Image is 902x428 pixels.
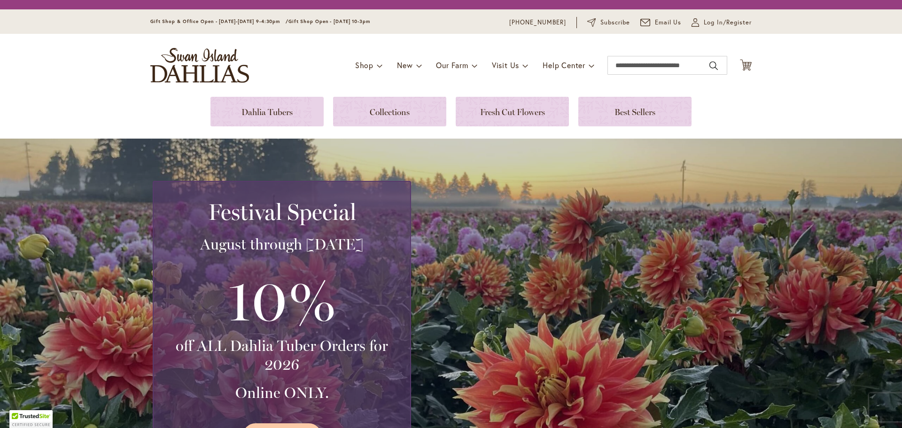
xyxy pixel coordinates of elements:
a: Subscribe [587,18,630,27]
h3: Online ONLY. [165,383,399,402]
span: Email Us [655,18,682,27]
h3: 10% [165,263,399,336]
div: TrustedSite Certified [9,410,53,428]
span: Visit Us [492,60,519,70]
span: Our Farm [436,60,468,70]
span: Log In/Register [704,18,752,27]
a: Log In/Register [692,18,752,27]
h2: Festival Special [165,199,399,225]
h3: off ALL Dahlia Tuber Orders for 2026 [165,336,399,374]
a: store logo [150,48,249,83]
a: [PHONE_NUMBER] [509,18,566,27]
span: Subscribe [600,18,630,27]
button: Search [709,58,718,73]
span: New [397,60,412,70]
a: Email Us [640,18,682,27]
span: Shop [355,60,373,70]
span: Gift Shop Open - [DATE] 10-3pm [288,18,370,24]
span: Help Center [543,60,585,70]
h3: August through [DATE] [165,235,399,254]
span: Gift Shop & Office Open - [DATE]-[DATE] 9-4:30pm / [150,18,288,24]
